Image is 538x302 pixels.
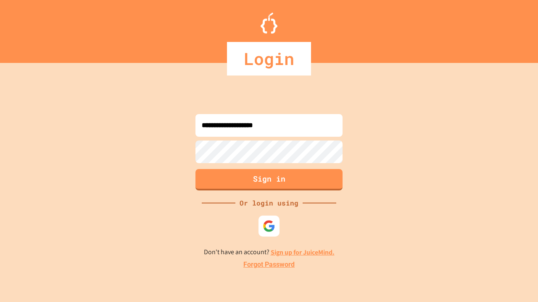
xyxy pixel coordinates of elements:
iframe: chat widget [503,268,530,294]
div: Or login using [235,198,303,208]
img: Logo.svg [261,13,277,34]
a: Forgot Password [243,260,295,270]
button: Sign in [195,169,343,190]
div: Login [227,42,311,75]
iframe: chat widget [468,232,530,268]
a: Sign up for JuiceMind. [271,248,335,257]
p: Don't have an account? [204,247,335,258]
img: google-icon.svg [263,220,275,232]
